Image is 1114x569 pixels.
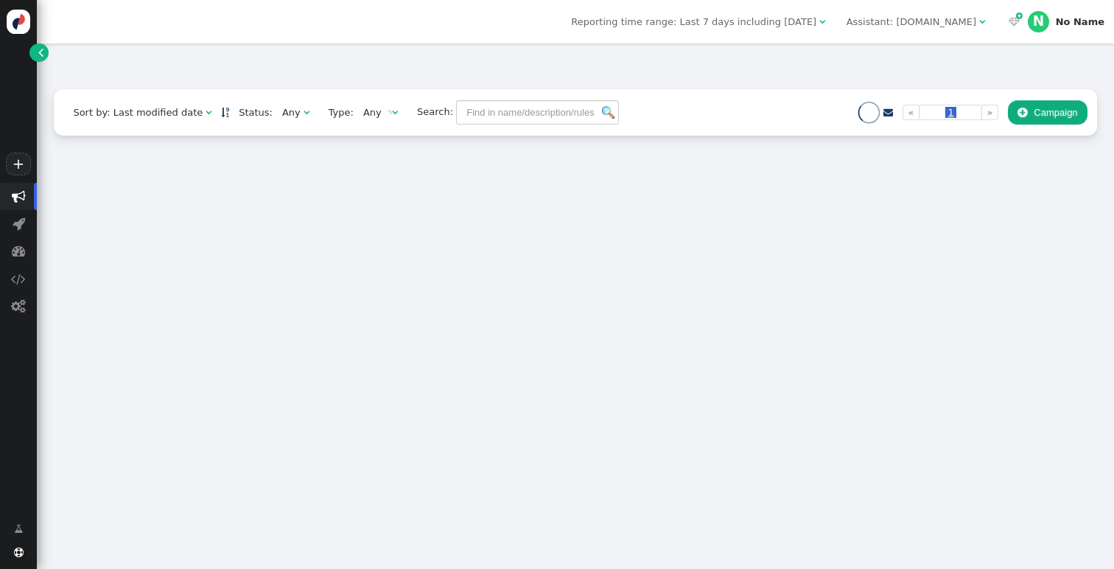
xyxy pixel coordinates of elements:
div: Any [363,105,382,120]
span: Status: [229,105,273,120]
span:  [13,217,25,231]
span:  [304,108,309,117]
div: No Name [1056,16,1104,28]
a:   [1006,15,1023,29]
a:  [29,43,48,62]
a:  [4,517,32,542]
div: Any [282,105,301,120]
span:  [1016,10,1023,22]
a:  [883,107,893,118]
span:  [14,548,24,557]
a: » [981,105,998,121]
span:  [1017,107,1027,118]
span:  [819,17,825,27]
a:  [221,107,229,118]
span:  [11,299,26,313]
span:  [206,108,211,117]
img: logo-icon.svg [7,10,31,34]
span:  [12,244,26,258]
span:  [1009,17,1020,27]
input: Find in name/description/rules [456,100,619,125]
span: Reporting time range: Last 7 days including [DATE] [571,16,816,27]
span:  [979,17,985,27]
button: Campaign [1008,100,1087,125]
span: Sorted in descending order [221,108,229,117]
span: Search: [407,106,453,117]
div: N [1028,11,1050,33]
span:  [14,522,23,537]
span:  [11,272,26,286]
img: icon_search.png [602,106,614,119]
span:  [392,108,398,117]
a: « [903,105,919,121]
span: 1 [945,107,956,118]
span:  [12,189,26,203]
span:  [883,108,893,117]
img: loading.gif [385,109,392,116]
span:  [38,45,43,60]
a: + [6,153,31,175]
span: Type: [319,105,354,120]
div: Assistant: [DOMAIN_NAME] [847,15,976,29]
div: Sort by: Last modified date [73,105,203,120]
